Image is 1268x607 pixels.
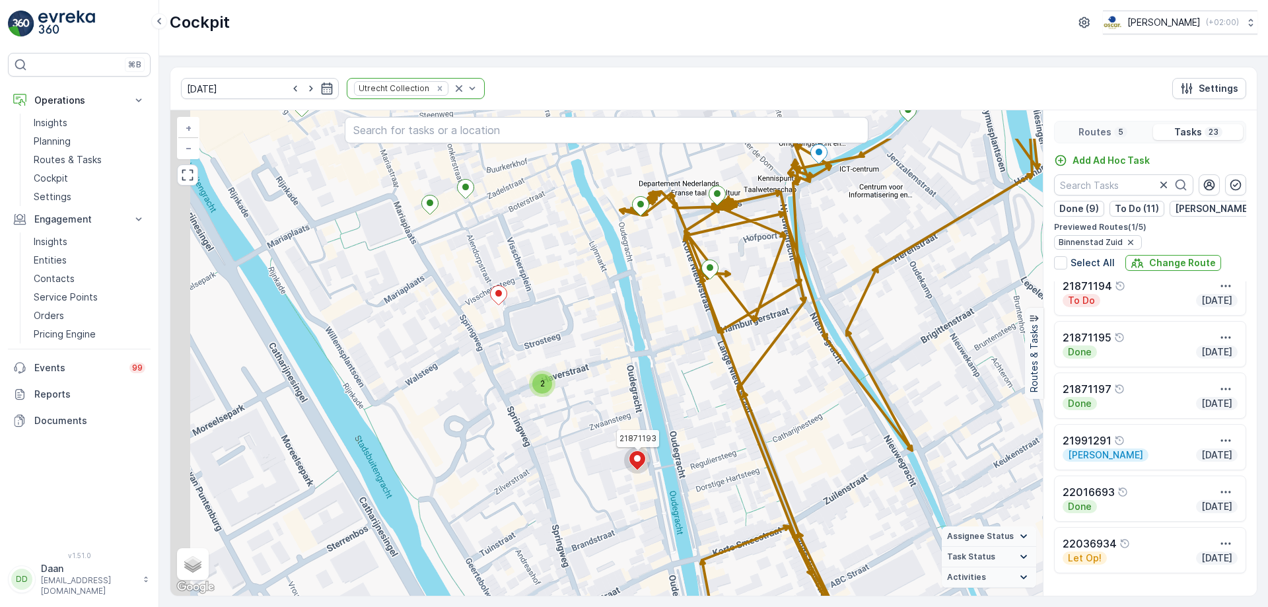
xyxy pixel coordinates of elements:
img: basis-logo_rgb2x.png [1103,15,1122,30]
summary: Activities [942,567,1036,588]
p: Entities [34,254,67,267]
p: Let Op! [1067,552,1103,565]
p: Cockpit [170,12,230,33]
button: [PERSON_NAME](+02:00) [1103,11,1257,34]
p: Pricing Engine [34,328,96,341]
input: Search for tasks or a location [345,117,868,143]
p: Contacts [34,272,75,285]
p: To Do [1067,294,1096,307]
a: Pricing Engine [28,325,151,343]
p: Service Points [34,291,98,304]
p: ( +02:00 ) [1206,17,1239,28]
a: Planning [28,132,151,151]
a: Routes & Tasks [28,151,151,169]
p: Routes & Tasks [34,153,102,166]
span: 2 [540,378,545,388]
div: Utrecht Collection [355,82,431,94]
a: Zoom In [178,118,198,138]
p: Engagement [34,213,124,226]
p: Tasks [1174,125,1202,139]
p: Insights [34,116,67,129]
p: Add Ad Hoc Task [1073,154,1150,167]
p: Planning [34,135,71,148]
a: Insights [28,232,151,251]
div: Help Tooltip Icon [1114,384,1125,394]
p: To Do (11) [1115,202,1159,215]
input: Search Tasks [1054,174,1193,196]
a: Settings [28,188,151,206]
span: Assignee Status [947,531,1014,542]
div: Remove Utrecht Collection [433,83,447,94]
p: Settings [34,190,71,203]
p: [PERSON_NAME] [1067,448,1145,462]
span: Task Status [947,552,995,562]
p: 21871194 [1063,278,1112,294]
span: Binnenstad Zuid [1059,237,1123,248]
a: Entities [28,251,151,269]
p: [PERSON_NAME] (2) [1175,202,1265,215]
p: Done [1067,500,1093,513]
div: DD [11,569,32,590]
p: ⌘B [128,59,141,70]
p: Operations [34,94,124,107]
a: Contacts [28,269,151,288]
span: Activities [947,572,986,583]
p: Routes [1078,125,1111,139]
input: dd/mm/yyyy [181,78,339,99]
p: 23 [1207,127,1220,137]
a: Zoom Out [178,138,198,158]
button: Done (9) [1054,201,1104,217]
p: [DATE] [1200,448,1234,462]
div: Help Tooltip Icon [1114,435,1125,446]
summary: Assignee Status [942,526,1036,547]
p: Select All [1071,256,1115,269]
p: Done [1067,397,1093,410]
span: v 1.51.0 [8,552,151,559]
p: [DATE] [1200,500,1234,513]
div: 2 [529,371,555,397]
p: 22016693 [1063,484,1115,500]
p: Documents [34,414,145,427]
p: 21871195 [1063,330,1111,345]
p: Insights [34,235,67,248]
p: Done [1067,345,1093,359]
p: [EMAIL_ADDRESS][DOMAIN_NAME] [41,575,136,596]
p: [PERSON_NAME] [1127,16,1201,29]
p: [DATE] [1200,345,1234,359]
span: − [186,142,192,153]
span: + [186,122,192,133]
p: 21871197 [1063,381,1111,397]
button: Settings [1172,78,1246,99]
p: Routes & Tasks [1028,324,1041,392]
p: [DATE] [1200,552,1234,565]
div: Help Tooltip Icon [1115,281,1125,291]
button: DDDaan[EMAIL_ADDRESS][DOMAIN_NAME] [8,562,151,596]
p: 5 [1117,127,1125,137]
p: Change Route [1149,256,1216,269]
a: Orders [28,306,151,325]
button: Change Route [1125,255,1221,271]
img: logo [8,11,34,37]
p: Done (9) [1059,202,1099,215]
button: To Do (11) [1109,201,1164,217]
p: Daan [41,562,136,575]
p: [DATE] [1200,294,1234,307]
div: Help Tooltip Icon [1117,487,1128,497]
img: Google [174,579,217,596]
div: Help Tooltip Icon [1119,538,1130,549]
p: Cockpit [34,172,68,185]
a: Reports [8,381,151,408]
p: 22036934 [1063,536,1117,552]
p: Events [34,361,122,375]
p: Reports [34,388,145,401]
p: [DATE] [1200,397,1234,410]
a: Open this area in Google Maps (opens a new window) [174,579,217,596]
button: Operations [8,87,151,114]
summary: Task Status [942,547,1036,567]
a: Insights [28,114,151,132]
p: 21991291 [1063,433,1111,448]
a: Add Ad Hoc Task [1054,154,1150,167]
a: Layers [178,550,207,579]
p: 99 [132,363,143,373]
button: Engagement [8,206,151,232]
